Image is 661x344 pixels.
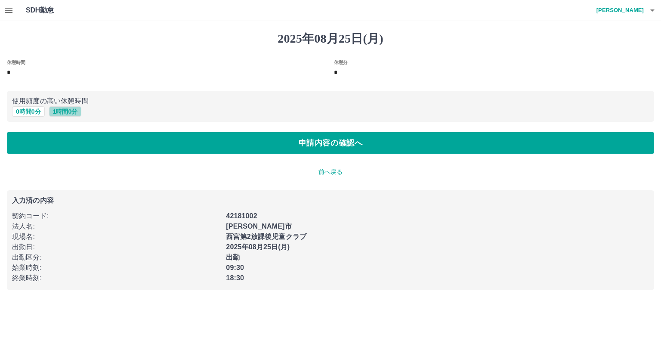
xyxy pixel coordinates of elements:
[7,31,654,46] h1: 2025年08月25日(月)
[12,252,221,263] p: 出勤区分 :
[12,221,221,232] p: 法人名 :
[12,232,221,242] p: 現場名 :
[226,254,240,261] b: 出勤
[12,273,221,283] p: 終業時刻 :
[12,197,649,204] p: 入力済の内容
[226,274,244,282] b: 18:30
[226,233,306,240] b: 西宮第2放課後児童クラブ
[12,242,221,252] p: 出勤日 :
[226,223,291,230] b: [PERSON_NAME]市
[226,212,257,220] b: 42181002
[12,211,221,221] p: 契約コード :
[12,96,649,106] p: 使用頻度の高い休憩時間
[7,167,654,177] p: 前へ戻る
[12,106,45,117] button: 0時間0分
[49,106,82,117] button: 1時間0分
[7,132,654,154] button: 申請内容の確認へ
[7,59,25,65] label: 休憩時間
[334,59,348,65] label: 休憩分
[226,264,244,271] b: 09:30
[226,243,290,251] b: 2025年08月25日(月)
[12,263,221,273] p: 始業時刻 :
